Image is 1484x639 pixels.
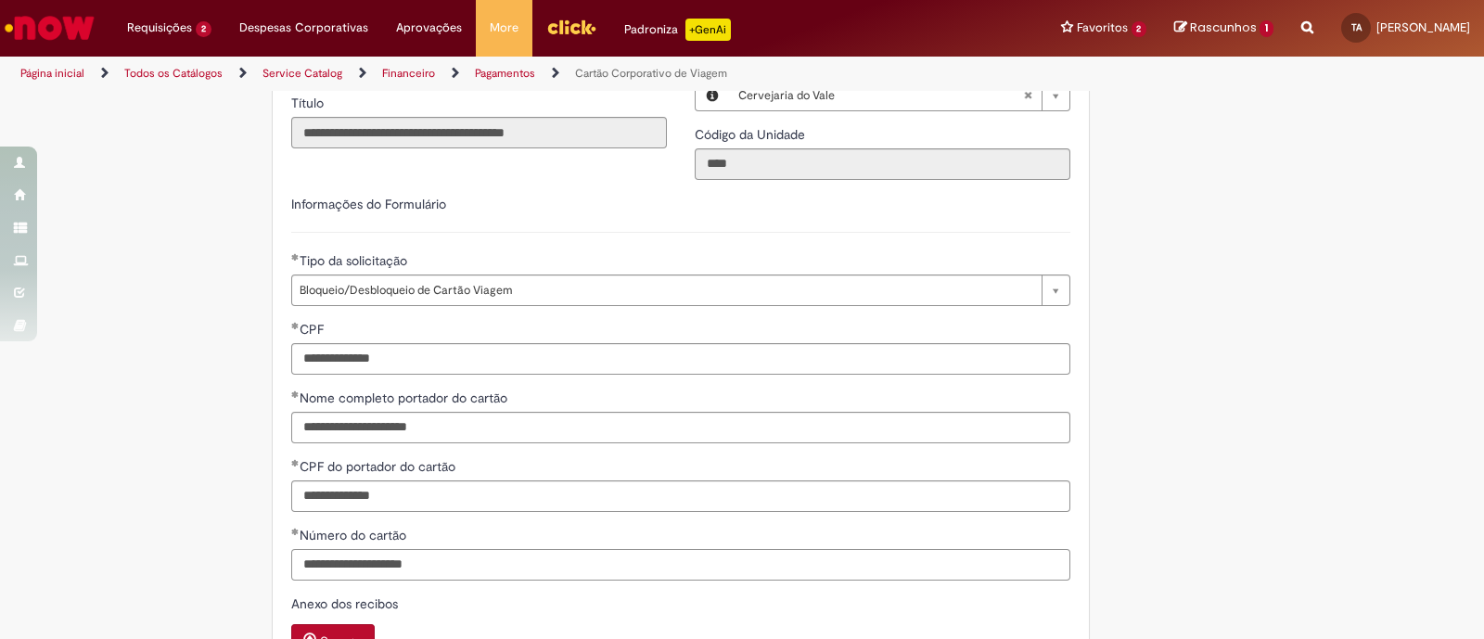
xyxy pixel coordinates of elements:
[696,81,729,110] button: Local, Visualizar este registro Cervejaria do Vale
[291,480,1070,512] input: CPF do portador do cartão
[124,66,223,81] a: Todos os Catálogos
[1190,19,1257,36] span: Rascunhos
[291,595,402,612] span: Anexo dos recibos
[729,81,1069,110] a: Cervejaria do ValeLimpar campo Local
[1014,81,1042,110] abbr: Limpar campo Local
[291,412,1070,443] input: Nome completo portador do cartão
[291,528,300,535] span: Obrigatório Preenchido
[20,66,84,81] a: Página inicial
[1351,21,1362,33] span: TA
[300,252,411,269] span: Tipo da solicitação
[300,275,1032,305] span: Bloqueio/Desbloqueio de Cartão Viagem
[300,527,410,543] span: Somente leitura - Número do cartão
[738,81,1023,110] span: Cervejaria do Vale
[291,253,300,261] span: Obrigatório Preenchido
[300,390,511,406] span: Nome completo portador do cartão
[396,19,462,37] span: Aprovações
[291,459,300,466] span: Obrigatório Preenchido
[291,343,1070,375] input: CPF
[695,126,809,143] span: Somente leitura - Código da Unidade
[291,196,446,212] label: Informações do Formulário
[239,19,368,37] span: Despesas Corporativas
[382,66,435,81] a: Financeiro
[300,321,327,338] span: CPF
[490,19,518,37] span: More
[475,66,535,81] a: Pagamentos
[2,9,97,46] img: ServiceNow
[300,458,459,475] span: CPF do portador do cartão
[1174,19,1273,37] a: Rascunhos
[291,117,667,148] input: Título
[1077,19,1128,37] span: Favoritos
[291,322,300,329] span: Obrigatório Preenchido
[291,94,327,112] label: Somente leitura - Título
[291,95,327,111] span: Somente leitura - Título
[695,125,809,144] label: Somente leitura - Código da Unidade
[695,148,1070,180] input: Código da Unidade
[291,390,300,398] span: Obrigatório Preenchido
[14,57,976,91] ul: Trilhas de página
[1376,19,1470,35] span: [PERSON_NAME]
[575,66,727,81] a: Cartão Corporativo de Viagem
[1260,20,1273,37] span: 1
[546,13,596,41] img: click_logo_yellow_360x200.png
[196,21,211,37] span: 2
[685,19,731,41] p: +GenAi
[262,66,342,81] a: Service Catalog
[1132,21,1147,37] span: 2
[291,549,1070,581] input: Número do cartão
[624,19,731,41] div: Padroniza
[127,19,192,37] span: Requisições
